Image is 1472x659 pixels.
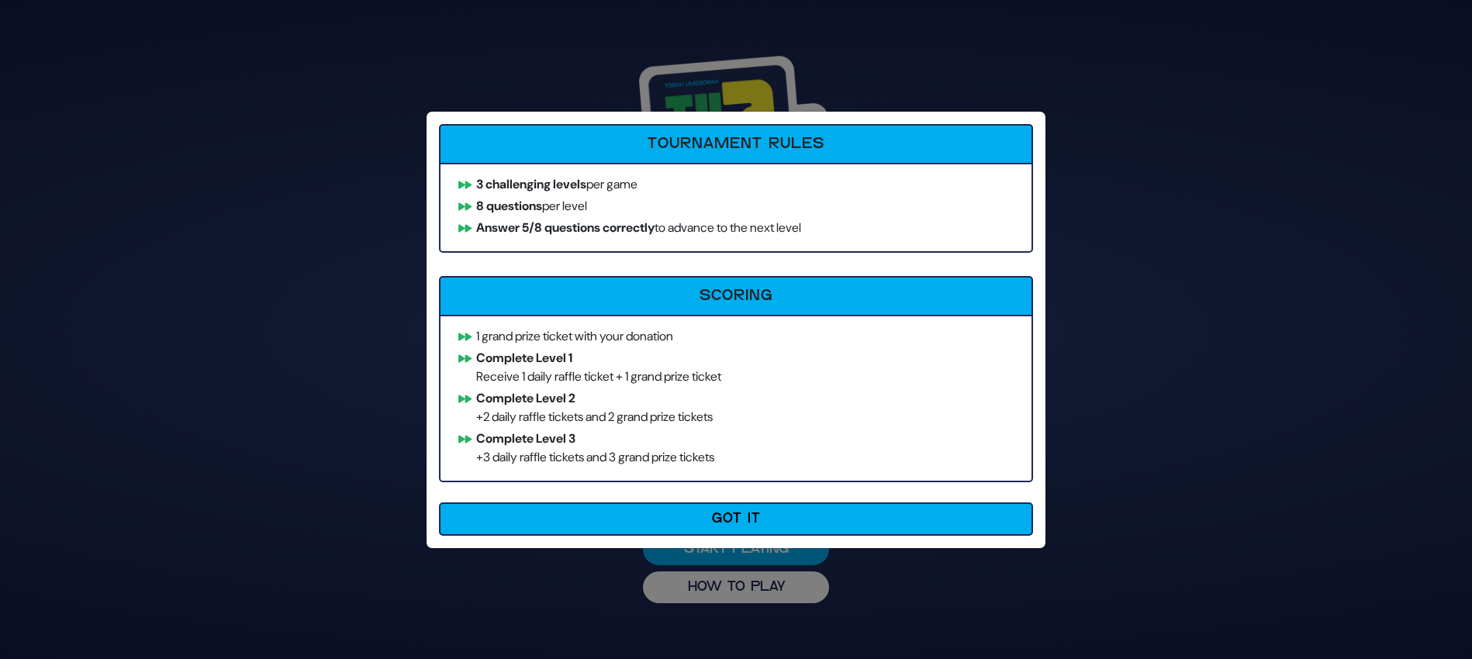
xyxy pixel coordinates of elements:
[451,389,1021,426] li: +2 daily raffle tickets and 2 grand prize tickets
[451,197,1021,216] li: per level
[476,176,586,192] b: 3 challenging levels
[476,390,575,406] b: Complete Level 2
[451,219,1021,237] li: to advance to the next level
[476,430,575,447] b: Complete Level 3
[476,219,655,236] b: Answer 5/8 questions correctly
[451,175,1021,194] li: per game
[450,287,1022,305] h6: Scoring
[476,198,542,214] b: 8 questions
[476,350,572,366] b: Complete Level 1
[451,327,1021,346] li: 1 grand prize ticket with your donation
[450,135,1022,154] h6: Tournament Rules
[451,430,1021,467] li: +3 daily raffle tickets and 3 grand prize tickets
[451,349,1021,386] li: Receive 1 daily raffle ticket + 1 grand prize ticket
[439,502,1033,536] button: Got It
